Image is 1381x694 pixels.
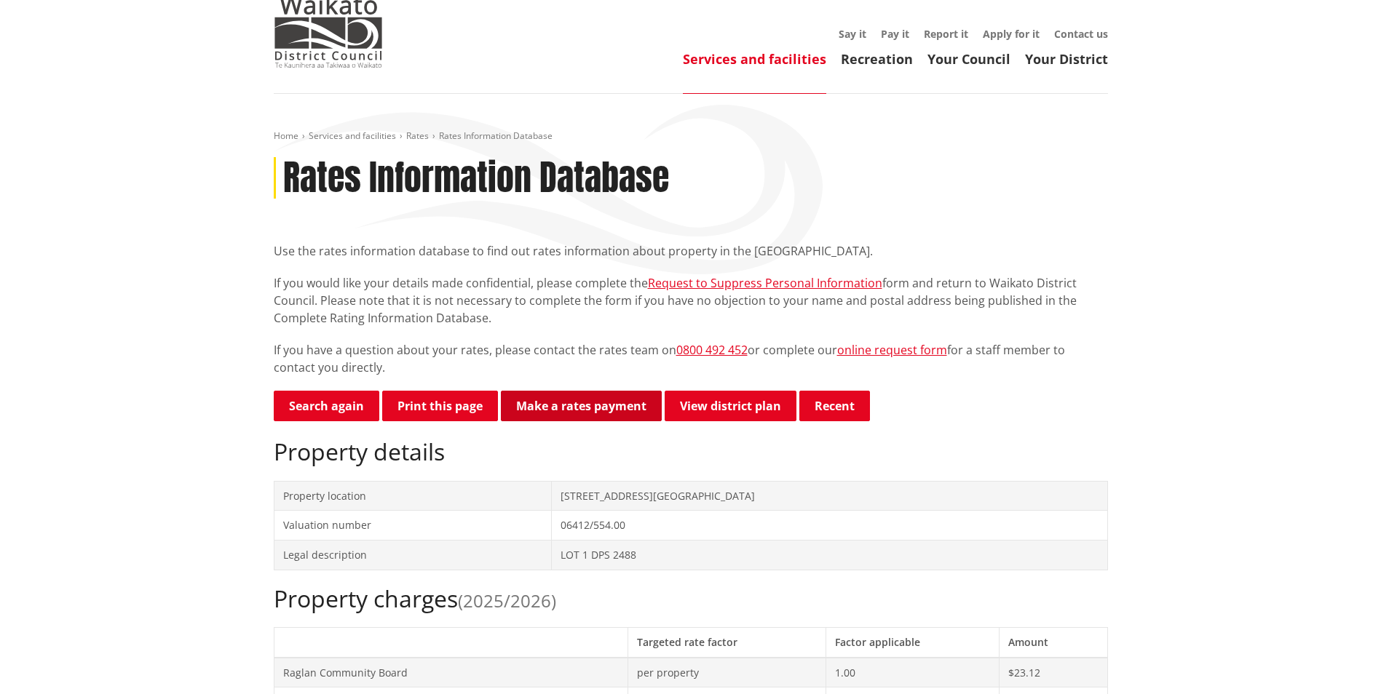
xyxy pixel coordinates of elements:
[274,658,628,687] td: Raglan Community Board
[501,391,662,421] a: Make a rates payment
[406,129,429,142] a: Rates
[552,481,1107,511] td: [STREET_ADDRESS][GEOGRAPHIC_DATA]
[924,27,968,41] a: Report it
[552,540,1107,570] td: LOT 1 DPS 2488
[274,130,1108,143] nav: breadcrumb
[983,27,1040,41] a: Apply for it
[382,391,498,421] button: Print this page
[927,50,1010,68] a: Your Council
[274,341,1108,376] p: If you have a question about your rates, please contact the rates team on or complete our for a s...
[999,658,1107,687] td: $23.12
[881,27,909,41] a: Pay it
[274,481,552,511] td: Property location
[683,50,826,68] a: Services and facilities
[1025,50,1108,68] a: Your District
[274,391,379,421] a: Search again
[799,391,870,421] button: Recent
[1054,27,1108,41] a: Contact us
[999,627,1107,657] th: Amount
[826,658,999,687] td: 1.00
[274,274,1108,327] p: If you would like your details made confidential, please complete the form and return to Waikato ...
[274,540,552,570] td: Legal description
[274,242,1108,260] p: Use the rates information database to find out rates information about property in the [GEOGRAPHI...
[628,658,826,687] td: per property
[283,157,669,199] h1: Rates Information Database
[837,342,947,358] a: online request form
[628,627,826,657] th: Targeted rate factor
[841,50,913,68] a: Recreation
[274,438,1108,466] h2: Property details
[274,511,552,541] td: Valuation number
[552,511,1107,541] td: 06412/554.00
[676,342,748,358] a: 0800 492 452
[439,129,553,142] span: Rates Information Database
[458,589,556,613] span: (2025/2026)
[665,391,796,421] a: View district plan
[309,129,396,142] a: Services and facilities
[274,585,1108,613] h2: Property charges
[826,627,999,657] th: Factor applicable
[839,27,866,41] a: Say it
[274,129,298,142] a: Home
[648,275,882,291] a: Request to Suppress Personal Information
